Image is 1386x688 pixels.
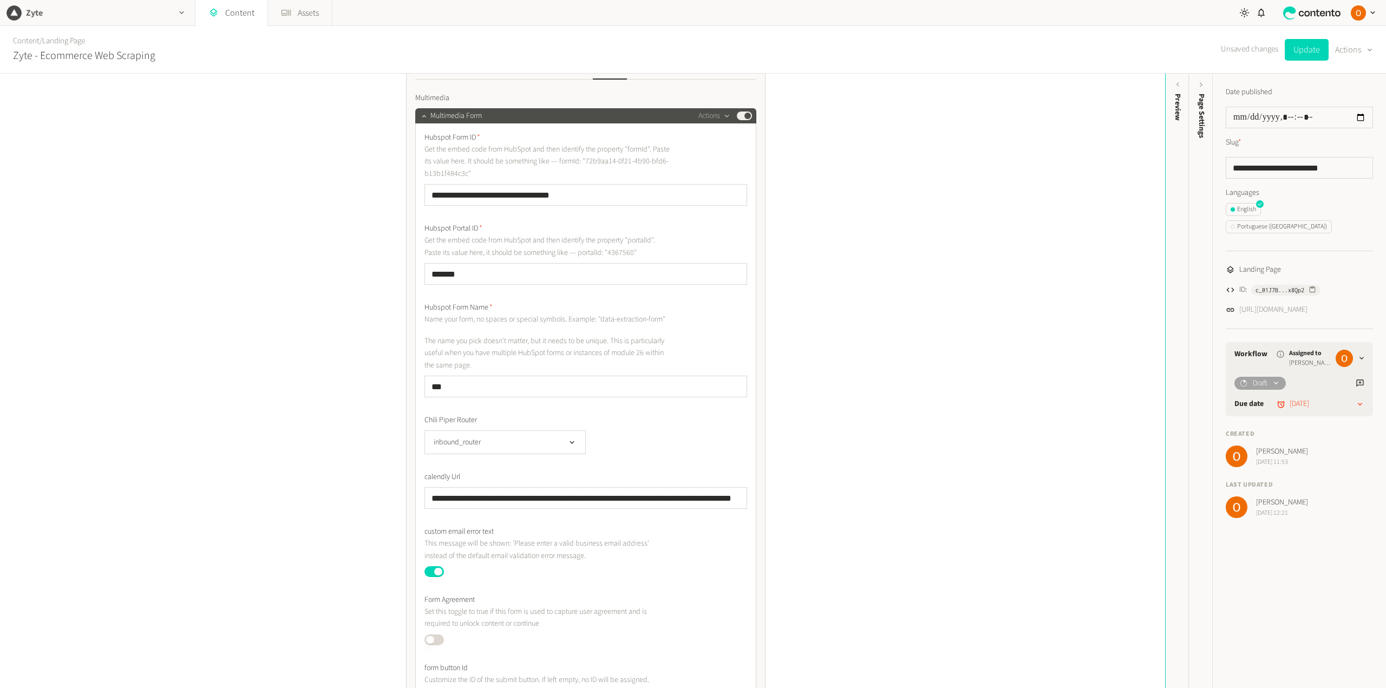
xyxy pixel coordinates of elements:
[1239,304,1307,316] a: [URL][DOMAIN_NAME]
[1285,39,1329,61] button: Update
[1256,508,1308,518] span: [DATE] 12:21
[1172,94,1184,121] div: Preview
[1253,378,1267,389] span: Draft
[424,335,671,371] p: The name you pick doesn't matter, but it needs to be unique. This is particularly useful when you...
[430,110,482,122] span: Multimedia Form
[424,430,586,454] button: inbound_router
[698,109,730,122] button: Actions
[1234,398,1264,410] label: Due date
[424,302,493,313] span: Hubspot Form Name
[424,313,671,325] p: Name your form, no spaces or special symbols. Example: "data-extraction-form"
[1335,39,1373,61] button: Actions
[1289,358,1331,368] span: [PERSON_NAME]
[1290,398,1309,410] time: [DATE]
[1226,220,1332,233] button: Portuguese ([GEOGRAPHIC_DATA])
[424,663,468,674] span: form button Id
[1256,497,1308,508] span: [PERSON_NAME]
[424,606,671,630] p: Set this toggle to true if this form is used to capture user agreement and is required to unlock ...
[1256,457,1308,467] span: [DATE] 11:53
[1239,284,1247,296] span: ID:
[1226,137,1241,148] label: Slug
[40,35,42,47] span: /
[424,526,494,538] span: custom email error text
[424,234,671,259] p: Get the embed code from HubSpot and then identify the property "portalId". Paste its value here, ...
[13,35,40,47] a: Content
[1226,445,1247,467] img: Ozren Buric
[424,132,480,143] span: Hubspot Form ID
[1239,264,1281,276] span: Landing Page
[6,5,22,21] img: Zyte
[1234,377,1286,390] button: Draft
[424,674,671,686] p: Customize the ID of the submit button. If left empty, no ID will be assigned.
[1196,94,1207,138] span: Page Settings
[1256,446,1308,457] span: [PERSON_NAME]
[42,35,85,47] a: Landing Page
[1231,205,1256,214] div: English
[424,143,671,180] p: Get the embed code from HubSpot and then identify the property "formId". Paste its value here. It...
[1351,5,1366,21] img: Ozren Buric
[415,93,449,104] span: Multimedia
[424,415,477,426] span: Chili Piper Router
[1226,87,1272,98] label: Date published
[1231,222,1327,232] div: Portuguese ([GEOGRAPHIC_DATA])
[1289,349,1331,358] span: Assigned to
[1221,43,1278,56] span: Unsaved changes
[424,538,671,562] p: This message will be shown: 'Please enter a valid business email address' instead of the default ...
[1226,429,1373,439] h4: Created
[1251,285,1320,296] button: c_01J7B...x8Qp2
[13,48,155,64] h2: Zyte - Ecommerce Web Scraping
[1226,496,1247,518] img: Ozren Buric
[1226,480,1373,490] h4: Last updated
[1256,285,1304,295] span: c_01J7B...x8Qp2
[26,6,43,19] h2: Zyte
[1226,203,1261,216] button: English
[424,471,460,483] span: calendly Url
[1336,350,1353,367] img: Ozren Buric
[1234,349,1267,360] a: Workflow
[1226,187,1373,199] label: Languages
[424,594,475,606] span: Form Agreement
[424,223,482,234] span: Hubspot Portal ID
